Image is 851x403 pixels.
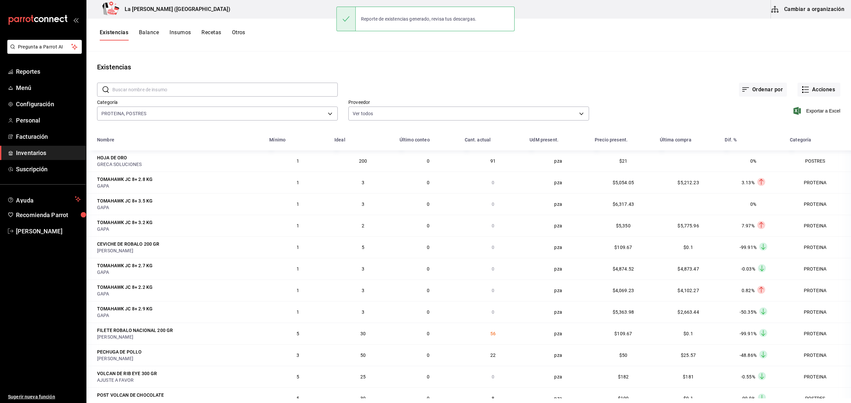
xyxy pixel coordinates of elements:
span: 0 [427,396,429,401]
td: pza [526,193,591,215]
span: 7.97% [742,223,755,228]
span: 0 [427,374,429,379]
td: PROTEINA [786,258,851,280]
span: $181 [683,374,694,379]
td: PROTEINA [786,344,851,366]
span: 0 [427,266,429,272]
div: Precio present. [595,137,628,142]
span: $4,069.23 [613,288,634,293]
span: $4,873.47 [677,266,699,272]
span: 56 [490,331,496,336]
div: GAPA [97,269,261,276]
span: Sugerir nueva función [8,393,81,400]
span: 0 [427,353,429,358]
div: POST VOLCAN DE CHOCOLATE [97,392,164,398]
span: $25.57 [681,353,696,358]
div: GAPA [97,226,261,232]
button: Pregunta a Parrot AI [7,40,82,54]
div: GAPA [97,183,261,189]
span: 200 [359,158,367,164]
div: TOMAHAWK JC 8+ 2.7 KG [97,262,153,269]
div: Reporte de existencias generado, revisa tus descargas. [356,12,482,26]
span: 1 [297,201,299,207]
div: GAPA [97,290,261,297]
span: 0 [492,245,494,250]
span: $5,212.23 [677,180,699,185]
div: Categoría [790,137,811,142]
span: 3 [362,201,364,207]
button: Acciones [797,83,840,97]
td: pza [526,236,591,258]
td: PROTEINA [786,172,851,193]
button: Recetas [201,29,221,40]
span: 0 [492,201,494,207]
td: pza [526,344,591,366]
span: Personal [16,116,81,125]
div: AJUSTE A FAVOR [97,377,261,383]
span: 5 [297,374,299,379]
button: Exportar a Excel [795,107,840,115]
div: Nombre [97,137,114,142]
div: navigation tabs [100,29,245,40]
span: 2 [362,223,364,228]
span: 0 [427,331,429,336]
div: [PERSON_NAME] [97,247,164,254]
span: $6,317.43 [613,201,634,207]
span: Recomienda Parrot [16,210,81,219]
button: Otros [232,29,245,40]
span: 0 [492,180,494,185]
div: UdM present. [530,137,558,142]
td: pza [526,366,591,387]
div: TOMAHAWK JC 8+ 3.2 KG [97,219,153,226]
div: VOLCAN DE RIB EYE 300 GR [97,370,157,377]
td: PROTEINA [786,193,851,215]
span: 1 [297,266,299,272]
span: -99.91% [740,245,757,250]
span: $0.1 [683,396,693,401]
td: pza [526,301,591,323]
span: $109.67 [614,331,632,336]
div: TOMAHAWK JC 8+ 2.2 KG [97,284,153,290]
span: $5,775.96 [677,223,699,228]
button: Balance [139,29,159,40]
td: PROTEINA [786,280,851,301]
span: 3 [362,288,364,293]
span: $50 [619,353,627,358]
span: $4,102.27 [677,288,699,293]
span: 0% [750,158,756,164]
span: 5 [362,245,364,250]
span: 3 [297,353,299,358]
span: -50.35% [740,309,757,315]
span: $5,054.05 [613,180,634,185]
span: 22 [490,353,496,358]
td: PROTEINA [786,366,851,387]
span: $4,874.52 [613,266,634,272]
div: GAPA [97,312,261,319]
span: -48.86% [740,353,757,358]
div: Último conteo [400,137,430,142]
span: 1 [297,158,299,164]
span: PROTEINA, POSTRES [101,110,146,117]
span: 91 [490,158,496,164]
button: Insumos [170,29,191,40]
span: 50 [360,353,366,358]
label: Categoría [97,100,338,105]
div: [PERSON_NAME] [97,334,164,340]
button: Ordenar por [739,83,787,97]
div: Existencias [97,62,131,72]
span: $5,350 [616,223,631,228]
div: GRECA SOLUCIONES [97,161,261,168]
td: pza [526,172,591,193]
span: Suscripción [16,165,81,174]
span: $0.1 [683,245,693,250]
td: pza [526,150,591,172]
span: Pregunta a Parrot AI [18,43,71,50]
span: 0 [492,309,494,315]
span: 30 [360,396,366,401]
div: GAPA [97,204,261,211]
span: 25 [360,374,366,379]
button: open_drawer_menu [73,17,78,23]
span: 1 [297,288,299,293]
div: PECHUGA DE POLLO [97,349,142,355]
button: Existencias [100,29,128,40]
